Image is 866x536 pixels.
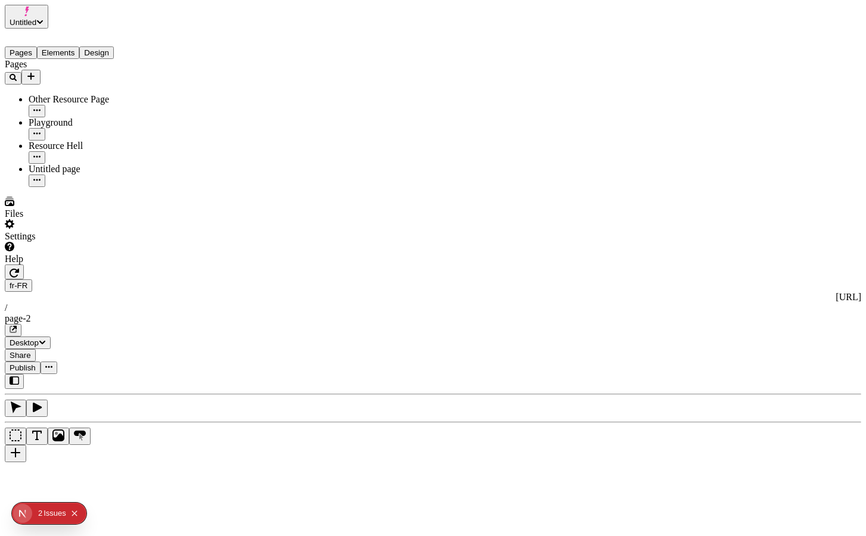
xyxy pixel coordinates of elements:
[5,292,861,303] div: [URL]
[5,254,148,264] div: Help
[5,279,32,292] button: Open locale picker
[29,141,148,151] div: Resource Hell
[29,117,148,128] div: Playground
[10,18,36,27] span: Untitled
[37,46,80,59] button: Elements
[10,281,27,290] span: fr-FR
[48,428,69,445] button: Image
[5,46,37,59] button: Pages
[5,362,41,374] button: Publish
[5,5,48,29] button: Untitled
[5,349,36,362] button: Share
[79,46,114,59] button: Design
[29,94,148,105] div: Other Resource Page
[5,231,148,242] div: Settings
[5,313,861,324] div: page-2
[21,70,41,85] button: Add new
[10,363,36,372] span: Publish
[5,208,148,219] div: Files
[5,303,861,313] div: /
[26,428,48,445] button: Text
[10,338,39,347] span: Desktop
[10,351,31,360] span: Share
[5,59,148,70] div: Pages
[5,428,26,445] button: Box
[29,164,148,174] div: Untitled page
[69,428,91,445] button: Button
[5,336,51,349] button: Desktop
